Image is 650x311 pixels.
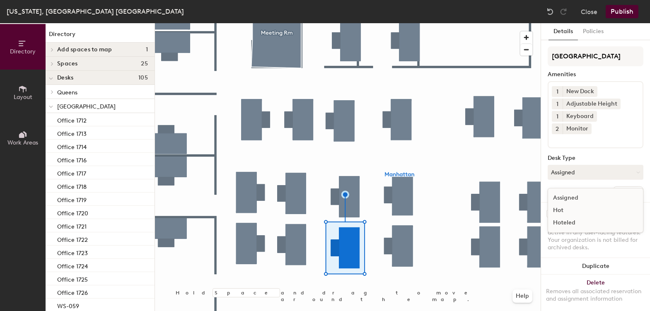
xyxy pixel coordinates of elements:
p: Office 1720 [57,207,88,217]
div: Assigned [548,192,631,204]
p: Office 1721 [57,221,87,230]
span: Directory [10,48,36,55]
button: 2 [552,123,563,134]
h1: Directory [46,30,155,43]
button: Close [581,5,597,18]
button: 1 [552,111,563,122]
p: Office 1714 [57,141,87,151]
div: When a desk is archived it's not active in any user-facing features. Your organization is not bil... [548,222,643,251]
span: 1 [556,87,558,96]
span: 105 [138,75,148,81]
span: 1 [556,112,558,121]
p: Office 1724 [57,260,88,270]
p: Office 1722 [57,234,88,243]
p: Office 1726 [57,287,88,297]
div: New Dock [563,86,597,97]
span: 2 [556,125,559,133]
button: Duplicate [541,258,650,275]
div: Adjustable Height [563,99,621,109]
button: Assigned [548,165,643,180]
p: Office 1719 [57,194,87,204]
div: Amenities [548,71,643,78]
span: 1 [146,46,148,53]
div: Keyboard [563,111,597,122]
span: Layout [14,94,32,101]
div: Removes all associated reservation and assignment information [546,288,645,303]
p: Office 1718 [57,181,87,190]
button: 1 [552,86,563,97]
button: Details [549,23,578,40]
span: Add spaces to map [57,46,112,53]
button: DeleteRemoves all associated reservation and assignment information [541,275,650,311]
span: 1 [556,100,558,108]
span: Desks [57,75,73,81]
img: Redo [559,7,568,16]
button: Help [512,289,532,303]
button: 1 [552,99,563,109]
span: Queens [57,89,77,96]
span: [GEOGRAPHIC_DATA] [57,103,116,110]
img: Undo [546,7,554,16]
div: Desk Type [548,155,643,162]
span: Spaces [57,60,78,67]
button: Publish [606,5,638,18]
p: Office 1716 [57,154,87,164]
p: Office 1723 [57,247,88,257]
button: Policies [578,23,609,40]
p: Office 1712 [57,115,87,124]
div: Monitor [563,123,592,134]
p: Office 1725 [57,274,88,283]
div: [US_STATE], [GEOGRAPHIC_DATA] [GEOGRAPHIC_DATA] [7,6,184,17]
p: WS-059 [57,300,79,310]
button: Ungroup [613,186,643,200]
p: Office 1713 [57,128,87,137]
div: Hoteled [548,217,631,229]
div: Hot [548,204,631,217]
p: Office 1717 [57,168,86,177]
span: Work Areas [7,139,38,146]
span: 25 [141,60,148,67]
